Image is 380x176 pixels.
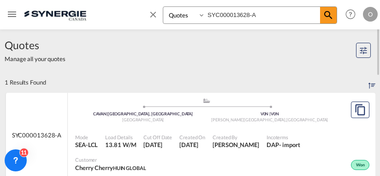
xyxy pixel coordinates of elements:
[368,72,375,92] div: Sort by: Created On
[122,117,164,122] span: [GEOGRAPHIC_DATA]
[75,134,98,141] span: Mode
[24,4,86,25] img: 1f56c880d42311ef80fc7dca854c8e59.png
[143,141,172,149] span: 29 Jul 2025
[279,141,300,149] div: - import
[201,98,212,103] md-icon: assets/icons/custom/ship-fill.svg
[5,72,46,92] div: 1 Results Found
[179,134,205,141] span: Created On
[269,111,271,116] span: |
[93,111,193,116] span: CAVAN [GEOGRAPHIC_DATA], [GEOGRAPHIC_DATA]
[148,9,158,19] md-icon: icon-close
[356,162,367,169] span: Won
[285,117,286,122] span: ,
[343,6,358,22] span: Help
[211,117,286,122] span: [PERSON_NAME][GEOGRAPHIC_DATA]
[107,111,108,116] span: |
[267,141,279,149] div: DAP
[5,38,65,52] span: Quotes
[105,141,136,148] span: 13.81 W/M
[355,104,366,115] md-icon: assets/icons/custom/copyQuote.svg
[143,134,172,141] span: Cut Off Date
[5,55,65,63] span: Manage all your quotes
[105,134,136,141] span: Load Details
[343,6,363,23] div: Help
[286,117,328,122] span: [GEOGRAPHIC_DATA]
[213,141,259,149] span: Pablo Gomez Saldarriaga
[351,102,369,118] button: Copy Quote
[271,111,279,116] span: V0N
[323,10,334,21] md-icon: icon-magnify
[351,160,369,170] div: Won
[75,164,146,172] span: Cherry Cherry HUIN GLOBAL
[113,165,146,171] span: HUIN GLOBAL
[267,141,300,149] div: DAP import
[363,7,378,22] div: O
[261,111,271,116] span: V0N
[267,134,300,141] span: Incoterms
[205,7,320,23] input: Enter Quotation Number
[75,156,146,163] span: Customer
[179,141,205,149] span: 29 Jul 2025
[320,7,337,23] span: icon-magnify
[148,6,163,28] span: icon-close
[213,134,259,141] span: Created By
[12,131,62,139] span: SYC000013628-A
[3,5,21,23] button: Toggle Mobile Navigation
[75,141,98,149] span: SEA-LCL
